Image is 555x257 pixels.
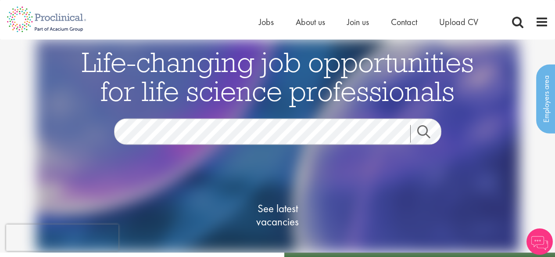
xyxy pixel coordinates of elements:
[347,16,369,28] a: Join us
[296,16,325,28] a: About us
[391,16,417,28] a: Contact
[6,224,118,251] iframe: reCAPTCHA
[410,125,448,142] a: Job search submit button
[36,40,519,253] img: candidate home
[234,202,322,228] span: See latest vacancies
[526,228,553,255] img: Chatbot
[82,44,474,108] span: Life-changing job opportunities for life science professionals
[439,16,478,28] a: Upload CV
[259,16,274,28] a: Jobs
